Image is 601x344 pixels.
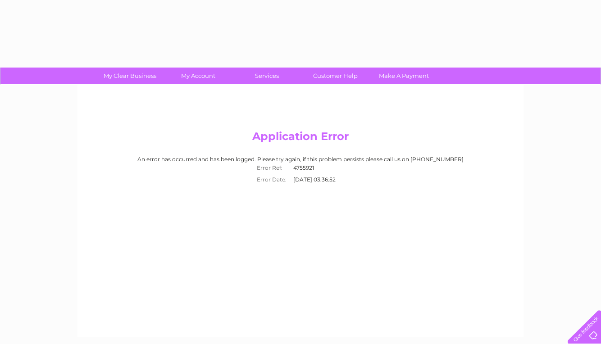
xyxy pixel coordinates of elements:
a: Services [230,68,304,84]
th: Error Ref: [252,162,291,174]
a: Make A Payment [367,68,441,84]
td: 4755921 [291,162,349,174]
th: Error Date: [252,174,291,186]
h2: Application Error [86,130,515,147]
a: My Account [161,68,236,84]
td: [DATE] 03:36:52 [291,174,349,186]
a: My Clear Business [93,68,167,84]
div: An error has occurred and has been logged. Please try again, if this problem persists please call... [86,156,515,186]
a: Customer Help [298,68,373,84]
